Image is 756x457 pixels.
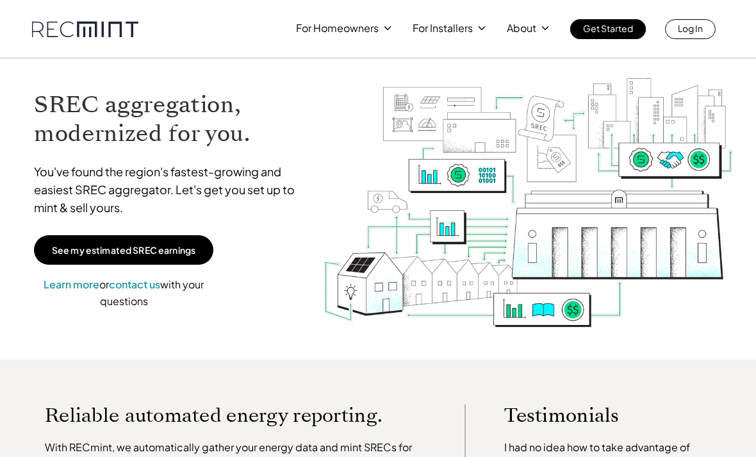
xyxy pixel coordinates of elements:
p: For Homeowners [296,19,379,37]
h1: SREC aggregation, modernized for you. [34,90,309,148]
p: Get Started [583,19,633,37]
p: Reliable automated energy reporting. [45,404,426,427]
p: About [507,19,536,37]
a: Log In [665,19,716,39]
a: Get Started [570,19,646,39]
a: contact us [109,278,160,291]
p: See my estimated SREC earnings [52,244,195,256]
p: or with your questions [34,276,213,309]
p: Testimonials [504,404,695,427]
a: See my estimated SREC earnings [34,235,213,265]
p: Log In [678,19,703,37]
p: For Installers [413,19,473,37]
img: RECmint value cycle [322,40,735,371]
a: Learn more [44,278,99,291]
p: You've found the region's fastest-growing and easiest SREC aggregator. Let's get you set up to mi... [34,163,309,217]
